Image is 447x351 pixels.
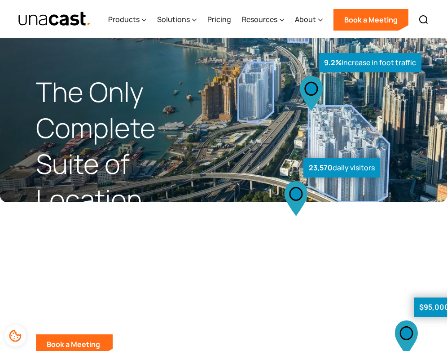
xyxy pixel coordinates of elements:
[319,53,421,72] div: increase in foot traffic
[295,1,323,38] div: About
[36,74,223,289] h1: The Only Complete Suite of Location Intelligence Solutions
[108,1,146,38] div: Products
[324,58,342,67] strong: 9.2%
[295,14,316,25] div: About
[207,1,231,38] a: Pricing
[333,9,408,31] a: Book a Meeting
[36,297,223,324] p: Build better products and make smarter decisions with real-world location data.
[309,163,333,173] strong: 23,570
[108,14,140,25] div: Products
[18,11,91,27] a: home
[157,14,190,25] div: Solutions
[18,11,91,27] img: Unacast text logo
[157,1,197,38] div: Solutions
[242,1,284,38] div: Resources
[4,325,26,347] div: Cookie Preferences
[242,14,277,25] div: Resources
[418,14,429,25] img: Search icon
[303,158,380,178] div: daily visitors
